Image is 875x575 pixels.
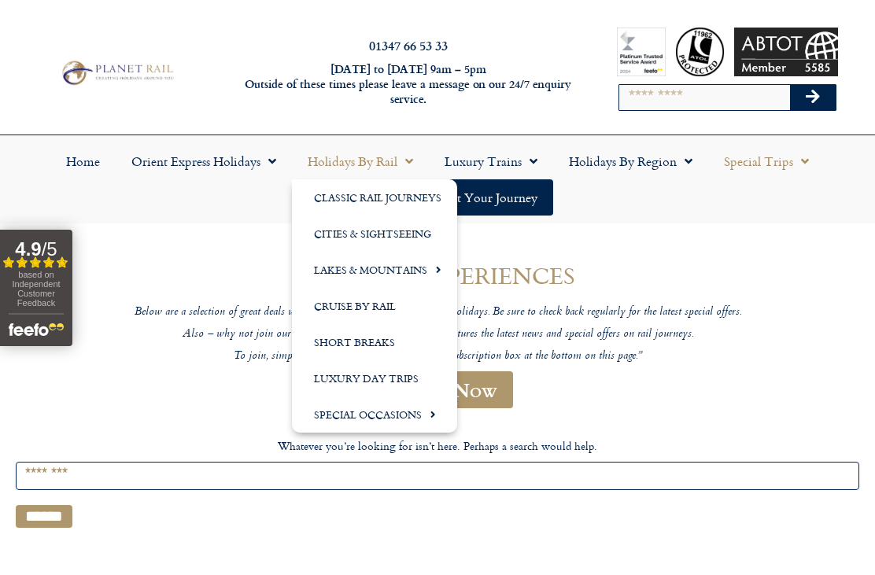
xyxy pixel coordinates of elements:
[292,324,457,360] a: Short Breaks
[238,62,580,106] h6: [DATE] to [DATE] 9am – 5pm Outside of these times please leave a message on our 24/7 enquiry serv...
[50,143,116,179] a: Home
[429,143,553,179] a: Luxury Trains
[116,143,292,179] a: Orient Express Holidays
[16,437,859,454] p: Whatever you’re looking for isn’t here. Perhaps a search would help.
[790,85,836,110] button: Search
[553,143,708,179] a: Holidays by Region
[57,58,176,87] img: Planet Rail Train Holidays Logo
[292,143,429,179] a: Holidays by Rail
[8,143,867,216] nav: Menu
[421,179,553,216] a: Start your Journey
[292,216,457,252] a: Cities & Sightseeing
[292,252,457,288] a: Lakes & Mountains
[60,349,815,364] p: To join, simply enter your email address into the subscription box at the bottom on this page.”
[292,360,457,396] a: Luxury Day Trips
[369,36,448,54] a: 01347 66 53 33
[292,396,457,433] a: Special Occasions
[292,288,457,324] a: Cruise by Rail
[708,143,825,179] a: Special Trips
[292,179,457,216] a: Classic Rail Journeys
[292,179,457,433] ul: Holidays by Rail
